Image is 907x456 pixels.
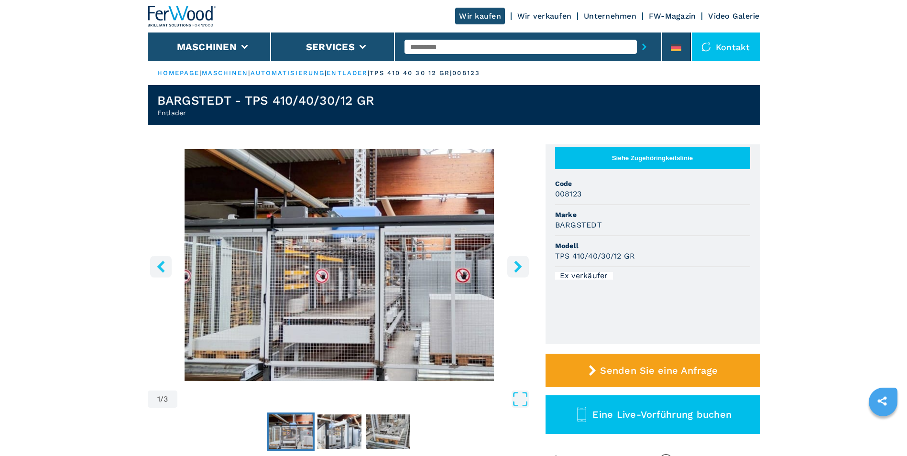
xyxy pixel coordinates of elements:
[555,179,750,188] span: Code
[150,256,172,277] button: left-button
[325,69,327,76] span: |
[455,8,505,24] a: Wir kaufen
[555,210,750,219] span: Marke
[517,11,571,21] a: Wir verkaufen
[546,354,760,387] button: Senden Sie eine Anfrage
[157,69,200,76] a: HOMEPAGE
[267,413,315,451] button: Go to Slide 1
[157,108,374,118] h2: Entlader
[546,395,760,434] button: Eine Live-Vorführung buchen
[317,414,361,449] img: bc08660e09afb2a67aa861016a65c589
[160,395,164,403] span: /
[555,250,635,261] h3: TPS 410/40/30/12 GR
[708,11,759,21] a: Video Galerie
[306,41,355,53] button: Services
[637,36,652,58] button: submit-button
[202,69,249,76] a: maschinen
[555,241,750,250] span: Modell
[592,409,732,420] span: Eine Live-Vorführung buchen
[157,395,160,403] span: 1
[555,188,582,199] h3: 008123
[507,256,529,277] button: right-button
[269,414,313,449] img: cfd1f944e8186784d127d3c14a2f3085
[316,413,363,451] button: Go to Slide 2
[327,69,368,76] a: entlader
[366,414,410,449] img: 910c989ea66d240593bafaa105ea5363
[199,69,201,76] span: |
[555,219,602,230] h3: BARGSTEDT
[452,69,480,77] p: 008123
[148,6,217,27] img: Ferwood
[600,365,718,376] span: Senden Sie eine Anfrage
[148,149,531,381] img: Entlader BARGSTEDT TPS 410/40/30/12 GR
[251,69,325,76] a: automatisierung
[870,389,894,413] a: sharethis
[555,272,613,280] div: Ex verkäufer
[364,413,412,451] button: Go to Slide 3
[555,147,750,169] button: Siehe Zugehöringkeitslinie
[248,69,250,76] span: |
[164,395,168,403] span: 3
[584,11,636,21] a: Unternehmen
[148,149,531,381] div: Go to Slide 1
[701,42,711,52] img: Kontakt
[692,33,760,61] div: Kontakt
[370,69,452,77] p: tps 410 40 30 12 gr |
[177,41,237,53] button: Maschinen
[649,11,696,21] a: FW-Magazin
[180,391,528,408] button: Open Fullscreen
[368,69,370,76] span: |
[157,93,374,108] h1: BARGSTEDT - TPS 410/40/30/12 GR
[148,413,531,451] nav: Thumbnail Navigation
